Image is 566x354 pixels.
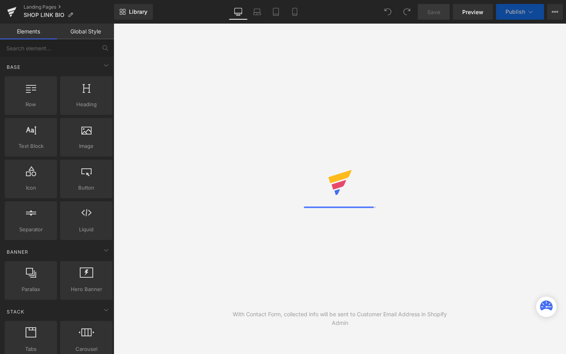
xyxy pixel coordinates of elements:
[266,4,285,20] a: Tablet
[6,248,29,256] span: Banner
[62,285,110,293] span: Hero Banner
[248,4,266,20] a: Laptop
[380,4,396,20] button: Undo
[114,4,153,20] a: New Library
[427,8,440,16] span: Save
[62,100,110,109] span: Heading
[62,225,110,234] span: Liquid
[7,142,55,150] span: Text Block
[6,308,25,315] span: Stack
[285,4,304,20] a: Mobile
[62,345,110,353] span: Carousel
[505,9,525,15] span: Publish
[129,8,147,15] span: Library
[7,225,55,234] span: Separator
[496,4,544,20] button: Publish
[227,310,453,327] div: With Contact Form, collected info will be sent to Customer Email Address in Shopify Admin
[62,184,110,192] span: Button
[62,142,110,150] span: Image
[399,4,415,20] button: Redo
[229,4,248,20] a: Desktop
[462,8,483,16] span: Preview
[7,100,55,109] span: Row
[7,345,55,353] span: Tabs
[24,12,64,18] span: SHOP LINK BIO
[7,184,55,192] span: Icon
[453,4,493,20] a: Preview
[7,285,55,293] span: Parallax
[6,63,21,71] span: Base
[547,4,563,20] button: More
[57,24,114,39] a: Global Style
[24,4,114,10] a: Landing Pages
